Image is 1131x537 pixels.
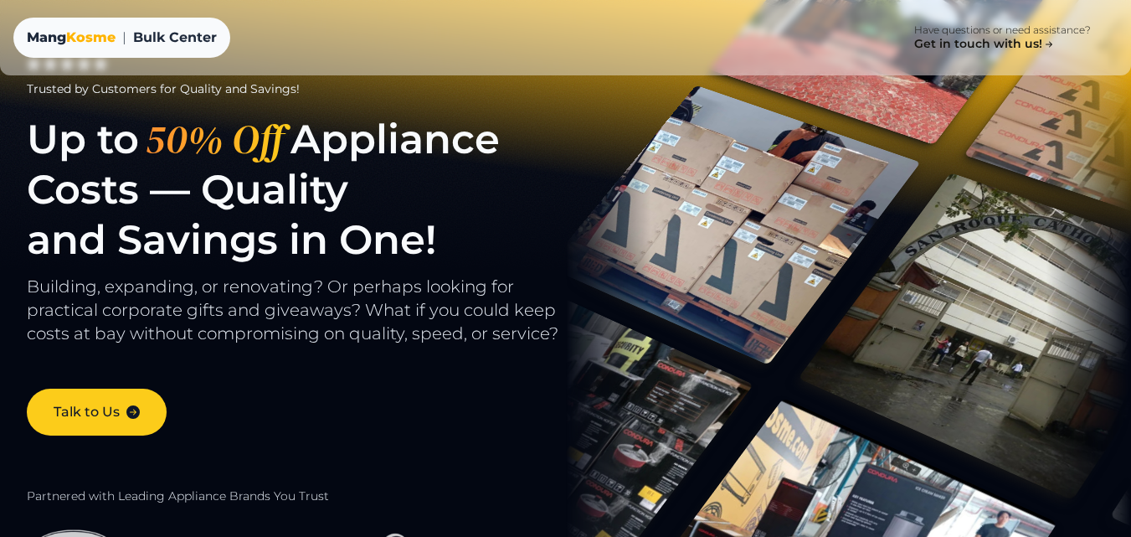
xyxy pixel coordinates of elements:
[27,80,602,97] div: Trusted by Customers for Quality and Savings!
[914,37,1056,52] h4: Get in touch with us!
[122,28,126,48] span: |
[27,28,116,48] div: Mang
[27,275,602,362] p: Building, expanding, or renovating? Or perhaps looking for practical corporate gifts and giveaway...
[27,114,602,265] h1: Up to Appliance Costs — Quality and Savings in One!
[27,389,167,436] a: Talk to Us
[27,28,116,48] a: MangKosme
[139,114,290,164] span: 50% Off
[66,29,116,45] span: Kosme
[914,23,1091,37] p: Have questions or need assistance?
[887,13,1118,62] a: Have questions or need assistance? Get in touch with us!
[133,28,217,48] span: Bulk Center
